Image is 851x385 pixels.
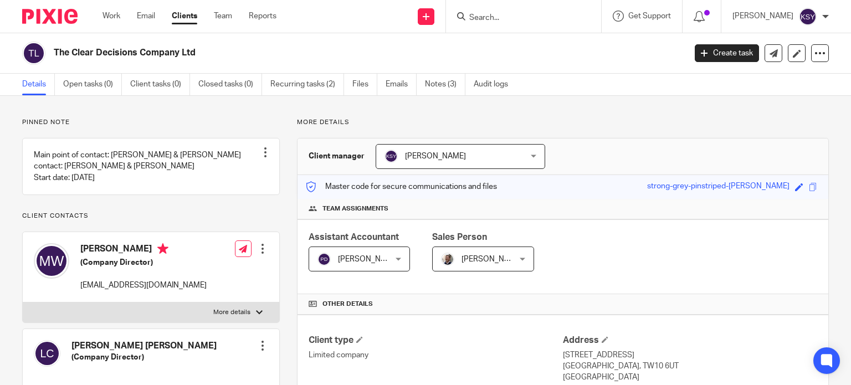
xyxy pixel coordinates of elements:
[130,74,190,95] a: Client tasks (0)
[425,74,465,95] a: Notes (3)
[322,204,388,213] span: Team assignments
[22,42,45,65] img: svg%3E
[54,47,553,59] h2: The Clear Decisions Company Ltd
[34,340,60,367] img: svg%3E
[22,9,78,24] img: Pixie
[198,74,262,95] a: Closed tasks (0)
[647,181,790,193] div: strong-grey-pinstriped-[PERSON_NAME]
[563,361,817,372] p: [GEOGRAPHIC_DATA], TW10 6UT
[22,74,55,95] a: Details
[137,11,155,22] a: Email
[306,181,497,192] p: Master code for secure communications and files
[80,257,207,268] h5: (Company Director)
[22,118,280,127] p: Pinned note
[405,152,466,160] span: [PERSON_NAME]
[34,243,69,279] img: svg%3E
[157,243,168,254] i: Primary
[309,350,563,361] p: Limited company
[695,44,759,62] a: Create task
[309,335,563,346] h4: Client type
[80,280,207,291] p: [EMAIL_ADDRESS][DOMAIN_NAME]
[799,8,817,25] img: svg%3E
[309,233,399,242] span: Assistant Accountant
[309,151,365,162] h3: Client manager
[214,11,232,22] a: Team
[102,11,120,22] a: Work
[468,13,568,23] input: Search
[71,340,217,352] h4: [PERSON_NAME] [PERSON_NAME]
[249,11,276,22] a: Reports
[22,212,280,220] p: Client contacts
[352,74,377,95] a: Files
[432,233,487,242] span: Sales Person
[732,11,793,22] p: [PERSON_NAME]
[385,150,398,163] img: svg%3E
[628,12,671,20] span: Get Support
[462,255,522,263] span: [PERSON_NAME]
[474,74,516,95] a: Audit logs
[441,253,454,266] img: Matt%20Circle.png
[172,11,197,22] a: Clients
[322,300,373,309] span: Other details
[297,118,829,127] p: More details
[71,352,217,363] h5: (Company Director)
[563,372,817,383] p: [GEOGRAPHIC_DATA]
[270,74,344,95] a: Recurring tasks (2)
[386,74,417,95] a: Emails
[563,350,817,361] p: [STREET_ADDRESS]
[317,253,331,266] img: svg%3E
[563,335,817,346] h4: Address
[80,243,207,257] h4: [PERSON_NAME]
[63,74,122,95] a: Open tasks (0)
[338,255,399,263] span: [PERSON_NAME]
[213,308,250,317] p: More details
